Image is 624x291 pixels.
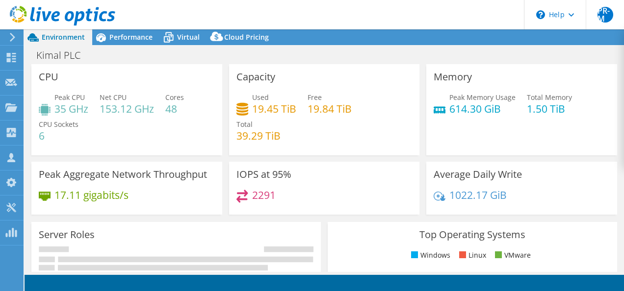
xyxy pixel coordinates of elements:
span: CPU Sockets [39,120,78,129]
h4: 2291 [252,190,276,200]
span: Net CPU [100,93,127,102]
li: Windows [409,250,450,261]
h4: 48 [165,103,184,114]
h1: Kimal PLC [32,50,96,61]
h3: Peak Aggregate Network Throughput [39,169,207,180]
h4: 1022.17 GiB [449,190,507,200]
h3: CPU [39,72,58,82]
h4: 17.11 gigabits/s [54,190,129,200]
span: Free [308,93,322,102]
span: Cloud Pricing [224,32,269,42]
span: Virtual [177,32,200,42]
h4: 614.30 GiB [449,103,516,114]
span: Peak CPU [54,93,85,102]
h4: 19.45 TiB [252,103,296,114]
h3: Average Daily Write [434,169,522,180]
span: Performance [109,32,153,42]
li: VMware [493,250,531,261]
li: Linux [457,250,486,261]
span: PR-M [598,7,613,23]
span: Environment [42,32,85,42]
h3: Server Roles [39,229,95,240]
span: Total [236,120,253,129]
h3: Capacity [236,72,275,82]
h4: 6 [39,130,78,141]
h4: 1.50 TiB [527,103,572,114]
h4: 39.29 TiB [236,130,281,141]
h3: IOPS at 95% [236,169,291,180]
h3: Top Operating Systems [335,229,610,240]
h3: Memory [434,72,472,82]
span: Used [252,93,269,102]
span: Cores [165,93,184,102]
h4: 19.84 TiB [308,103,352,114]
span: Total Memory [527,93,572,102]
h4: 153.12 GHz [100,103,154,114]
svg: \n [536,10,545,19]
span: Peak Memory Usage [449,93,516,102]
h4: 35 GHz [54,103,88,114]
